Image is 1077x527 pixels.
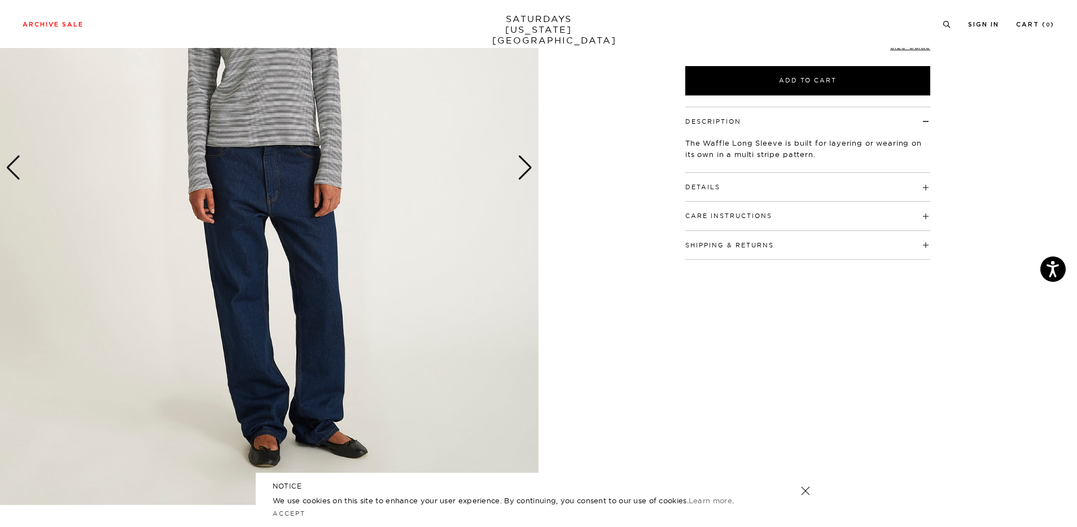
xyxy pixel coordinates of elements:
[685,137,930,160] p: The Waffle Long Sleeve is built for layering or wearing on its own in a multi stripe pattern.
[689,496,732,505] a: Learn more
[1016,21,1054,28] a: Cart (0)
[273,481,804,491] h5: NOTICE
[1046,23,1050,28] small: 0
[685,119,741,125] button: Description
[23,21,84,28] a: Archive Sale
[518,155,533,180] div: Next slide
[273,509,305,517] a: Accept
[685,66,930,95] button: Add to Cart
[968,21,999,28] a: Sign In
[685,213,772,219] button: Care Instructions
[6,155,21,180] div: Previous slide
[273,495,764,506] p: We use cookies on this site to enhance your user experience. By continuing, you consent to our us...
[685,184,720,190] button: Details
[492,14,585,46] a: SATURDAYS[US_STATE][GEOGRAPHIC_DATA]
[685,242,774,249] button: Shipping & Returns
